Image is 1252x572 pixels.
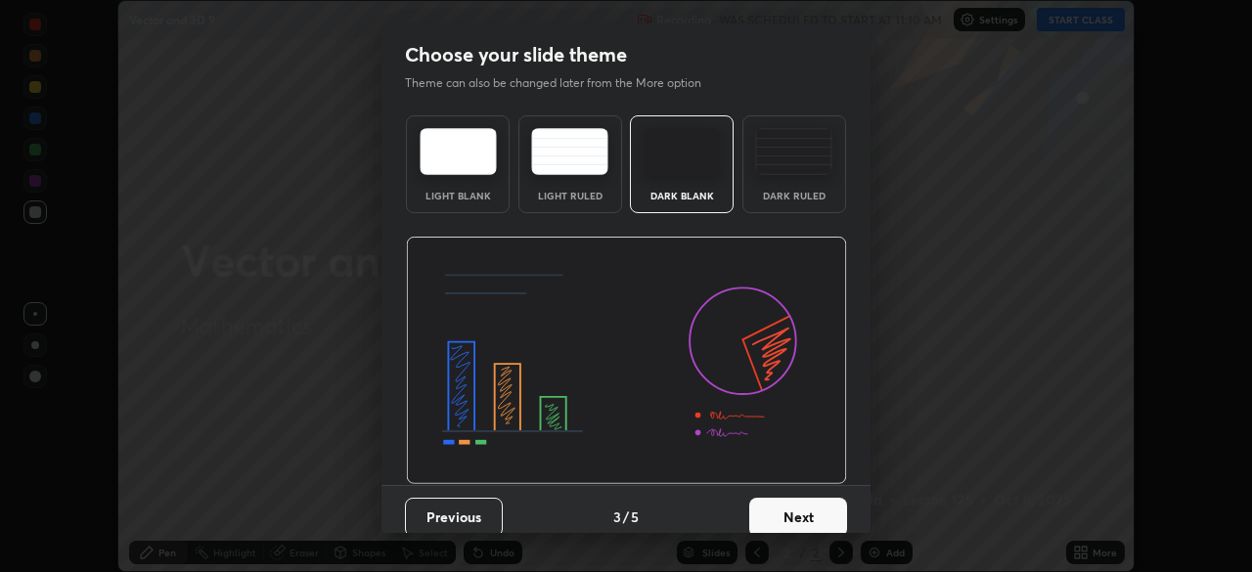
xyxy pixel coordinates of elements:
h4: 3 [613,506,621,527]
button: Next [749,498,847,537]
div: Light Ruled [531,191,609,200]
img: darkRuledTheme.de295e13.svg [755,128,832,175]
div: Dark Ruled [755,191,833,200]
p: Theme can also be changed later from the More option [405,74,722,92]
img: lightTheme.e5ed3b09.svg [420,128,497,175]
div: Light Blank [419,191,497,200]
div: Dark Blank [643,191,721,200]
img: darkTheme.f0cc69e5.svg [644,128,721,175]
h2: Choose your slide theme [405,42,627,67]
h4: 5 [631,506,639,527]
img: darkThemeBanner.d06ce4a2.svg [406,237,847,485]
img: lightRuledTheme.5fabf969.svg [531,128,608,175]
button: Previous [405,498,503,537]
h4: / [623,506,629,527]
